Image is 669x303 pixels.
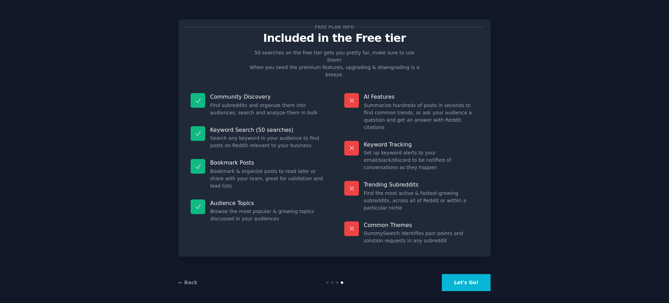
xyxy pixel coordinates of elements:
[210,208,325,222] dd: Browse the most popular & growing topics discussed in your audiences
[442,274,491,291] button: Let's Go!
[210,135,325,149] dd: Search any keyword in your audience to find posts on Reddit relevant to your business
[364,141,478,148] p: Keyword Tracking
[364,93,478,100] p: AI Features
[210,199,325,207] p: Audience Topics
[364,221,478,229] p: Common Themes
[210,102,325,116] dd: Find subreddits and organize them into audiences, search and analyze them in bulk
[364,149,478,171] dd: Set up keyword alerts to your email/slack/discord to be notified of conversations as they happen
[210,168,325,190] dd: Bookmark & organize posts to read later or share with your team, great for validation and lead lists
[186,32,483,44] p: Included in the Free tier
[314,23,355,31] span: Free plan info
[364,181,478,188] p: Trending Subreddits
[364,230,478,244] dd: GummySearch identifies pain points and solution requests in any subreddit
[178,280,197,285] a: ← Back
[364,190,478,212] dd: Find the most active & fastest-growing subreddits, across all of Reddit or within a particular niche
[210,93,325,100] p: Community Discovery
[247,49,422,78] p: 50 searches on the free tier gets you pretty far, make sure to use them! When you need the premiu...
[364,102,478,131] dd: Summarize hundreds of posts in seconds to find common trends, or ask your audience a question and...
[210,159,325,166] p: Bookmark Posts
[210,126,325,134] p: Keyword Search (50 searches)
